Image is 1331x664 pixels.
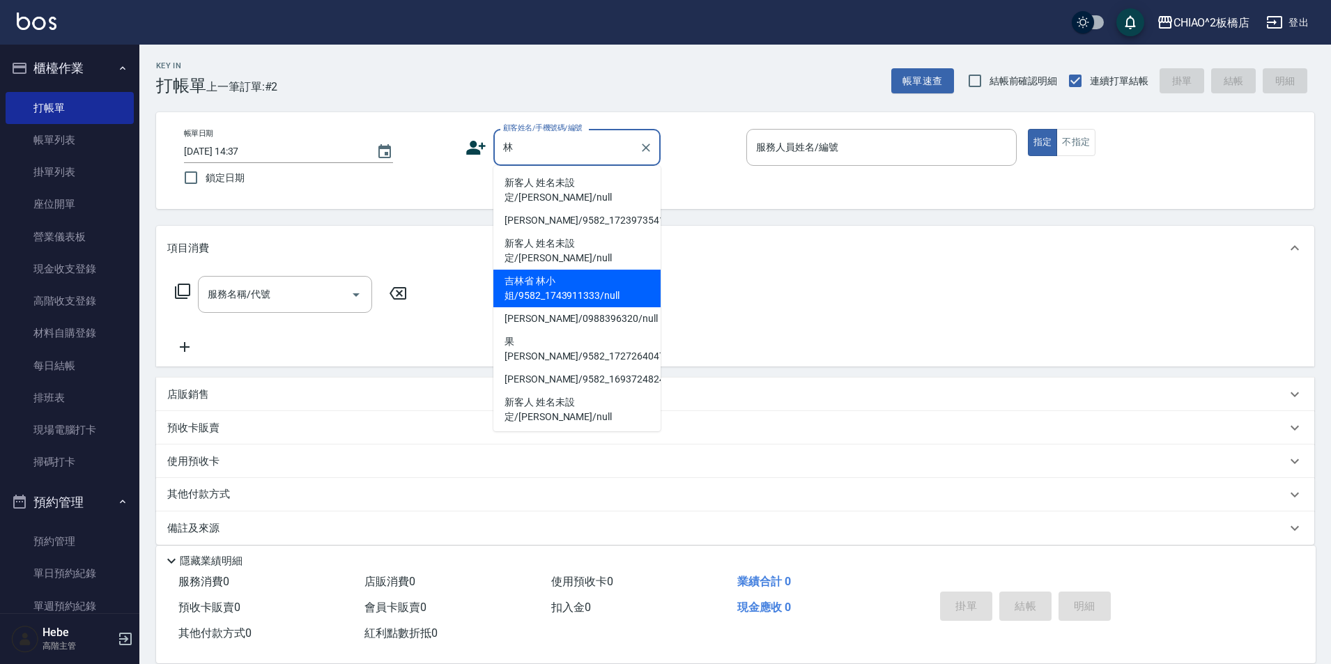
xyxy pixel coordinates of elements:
[493,232,661,270] li: 新客人 姓名未設定/[PERSON_NAME]/null
[167,521,220,536] p: 備註及來源
[6,350,134,382] a: 每日結帳
[11,625,39,653] img: Person
[167,241,209,256] p: 項目消費
[6,92,134,124] a: 打帳單
[167,487,237,502] p: 其他付款方式
[891,68,954,94] button: 帳單速查
[493,209,661,232] li: [PERSON_NAME]/9582_1723973541/null
[1174,14,1250,31] div: CHIAO^2板橋店
[156,61,206,70] h2: Key In
[6,525,134,557] a: 預約管理
[206,78,278,95] span: 上一筆訂單:#2
[1028,129,1058,156] button: 指定
[990,74,1058,88] span: 結帳前確認明細
[43,626,114,640] h5: Hebe
[364,575,415,588] span: 店販消費 0
[180,554,243,569] p: 隱藏業績明細
[6,414,134,446] a: 現場電腦打卡
[6,50,134,86] button: 櫃檯作業
[551,601,591,614] span: 扣入金 0
[1090,74,1148,88] span: 連續打單結帳
[156,411,1314,445] div: 預收卡販賣
[43,640,114,652] p: 高階主管
[167,454,220,469] p: 使用預收卡
[167,387,209,402] p: 店販銷售
[178,575,229,588] span: 服務消費 0
[156,76,206,95] h3: 打帳單
[503,123,583,133] label: 顧客姓名/手機號碼/編號
[1116,8,1144,36] button: save
[206,171,245,185] span: 鎖定日期
[156,511,1314,545] div: 備註及來源
[1151,8,1256,37] button: CHIAO^2板橋店
[6,285,134,317] a: 高階收支登錄
[6,382,134,414] a: 排班表
[368,135,401,169] button: Choose date, selected date is 2025-09-23
[184,128,213,139] label: 帳單日期
[6,188,134,220] a: 座位開單
[6,557,134,589] a: 單日預約紀錄
[364,601,426,614] span: 會員卡販賣 0
[1056,129,1095,156] button: 不指定
[493,391,661,428] li: 新客人 姓名未設定/[PERSON_NAME]/null
[178,626,252,640] span: 其他付款方式 0
[493,307,661,330] li: [PERSON_NAME]/0988396320/null
[6,590,134,622] a: 單週預約紀錄
[178,601,240,614] span: 預收卡販賣 0
[6,124,134,156] a: 帳單列表
[156,226,1314,270] div: 項目消費
[493,171,661,209] li: 新客人 姓名未設定/[PERSON_NAME]/null
[1261,10,1314,36] button: 登出
[17,13,56,30] img: Logo
[156,378,1314,411] div: 店販銷售
[6,446,134,478] a: 掃碼打卡
[737,575,791,588] span: 業績合計 0
[156,478,1314,511] div: 其他付款方式
[6,156,134,188] a: 掛單列表
[364,626,438,640] span: 紅利點數折抵 0
[493,330,661,368] li: 果[PERSON_NAME]/9582_1727264047/null
[184,140,362,163] input: YYYY/MM/DD hh:mm
[551,575,613,588] span: 使用預收卡 0
[493,428,661,466] li: 新客人 姓名未設定/[PERSON_NAME]/null
[6,253,134,285] a: 現金收支登錄
[737,601,791,614] span: 現金應收 0
[493,270,661,307] li: 吉林省 林小姐/9582_1743911333/null
[6,484,134,520] button: 預約管理
[6,317,134,349] a: 材料自購登錄
[636,138,656,157] button: Clear
[156,445,1314,478] div: 使用預收卡
[493,368,661,391] li: [PERSON_NAME]/9582_1693724824/null
[167,421,220,435] p: 預收卡販賣
[345,284,367,306] button: Open
[6,221,134,253] a: 營業儀表板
